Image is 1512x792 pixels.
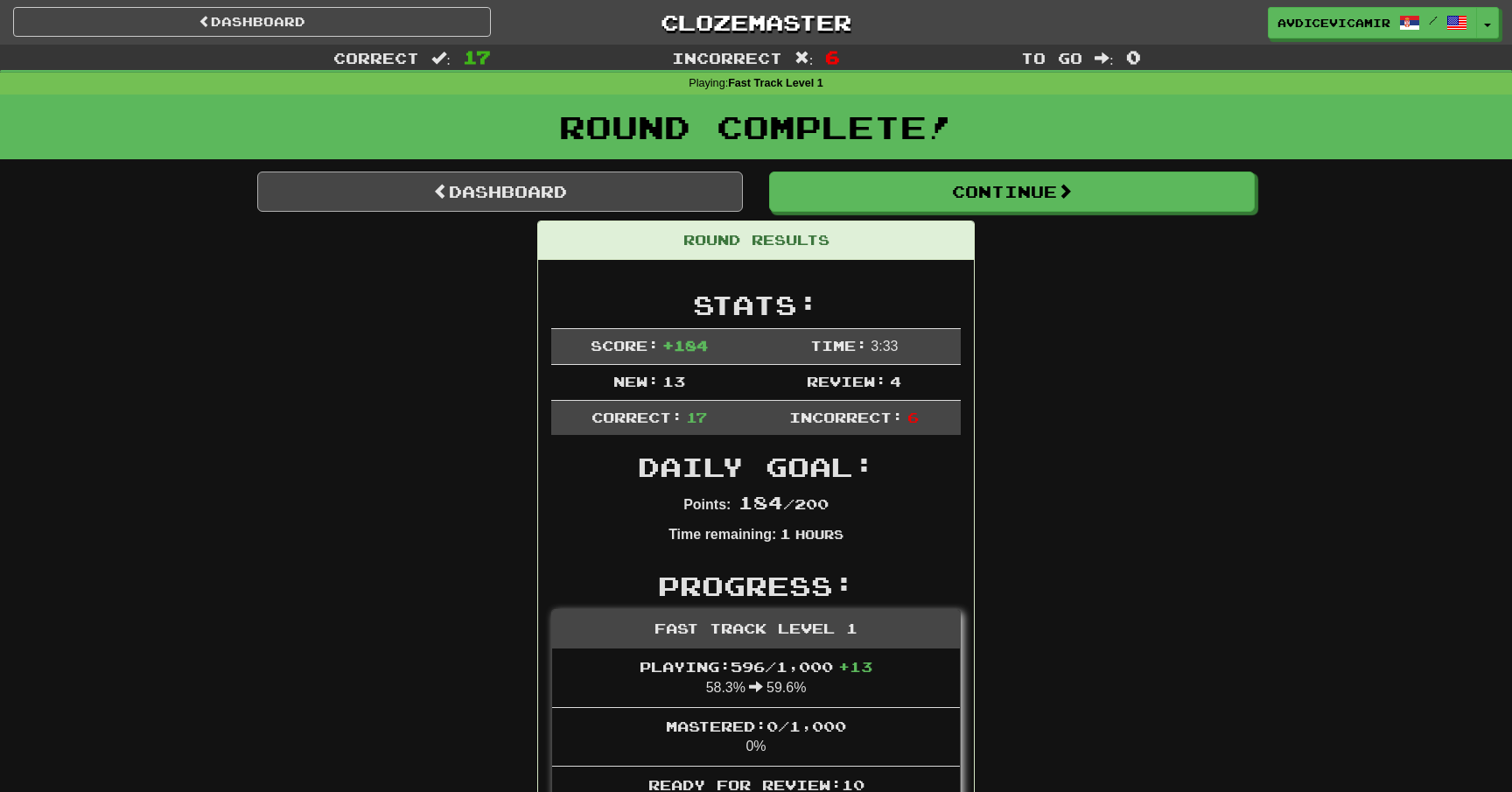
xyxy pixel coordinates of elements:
[552,707,960,767] li: 0%
[1429,14,1438,26] span: /
[538,221,974,260] div: Round Results
[738,492,783,513] span: 184
[1095,51,1114,66] span: :
[333,49,419,67] span: Correct
[672,49,782,67] span: Incorrect
[871,339,898,354] span: 3 : 33
[517,7,995,38] a: Clozemaster
[552,610,960,648] div: Fast Track Level 1
[662,337,708,354] span: + 184
[591,337,659,354] span: Score:
[794,51,814,66] span: :
[769,172,1255,212] button: Continue
[640,658,872,675] span: Playing: 596 / 1,000
[662,373,685,389] span: 13
[780,525,791,542] span: 1
[463,46,491,67] span: 17
[789,409,903,425] span: Incorrect:
[666,718,846,734] span: Mastered: 0 / 1,000
[1126,46,1141,67] span: 0
[431,51,451,66] span: :
[683,497,731,512] strong: Points:
[738,495,829,512] span: / 200
[728,77,823,89] strong: Fast Track Level 1
[795,527,843,542] small: Hours
[591,409,682,425] span: Correct:
[13,7,491,37] a: Dashboard
[807,373,886,389] span: Review:
[551,571,961,600] h2: Progress:
[668,527,776,542] strong: Time remaining:
[552,648,960,708] li: 58.3% 59.6%
[1021,49,1082,67] span: To go
[257,172,743,212] a: Dashboard
[613,373,659,389] span: New:
[890,373,901,389] span: 4
[810,337,867,354] span: Time:
[551,452,961,481] h2: Daily Goal:
[907,409,919,425] span: 6
[1268,7,1477,39] a: avdicevicamir /
[1277,15,1390,31] span: avdicevicamir
[6,109,1506,144] h1: Round Complete!
[825,46,840,67] span: 6
[551,291,961,319] h2: Stats:
[686,409,707,425] span: 17
[838,658,872,675] span: + 13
